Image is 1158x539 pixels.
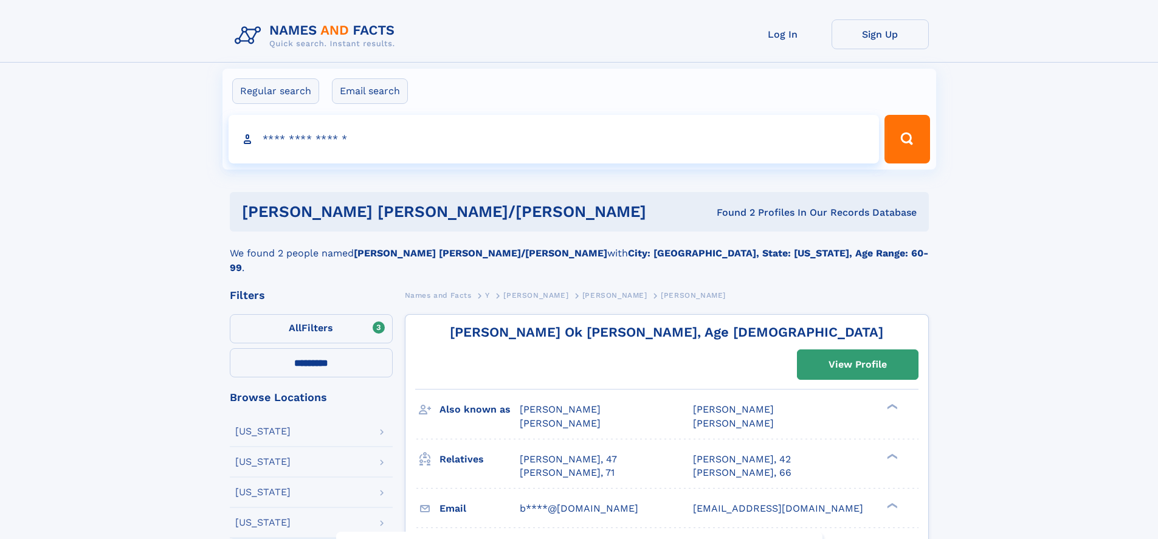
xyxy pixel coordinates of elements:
a: [PERSON_NAME], 66 [693,466,791,479]
div: [US_STATE] [235,487,291,497]
label: Filters [230,314,393,343]
div: Filters [230,290,393,301]
div: ❯ [884,452,898,460]
h3: Email [439,498,520,519]
a: View Profile [798,350,918,379]
a: Sign Up [832,19,929,49]
div: ❯ [884,501,898,509]
span: [EMAIL_ADDRESS][DOMAIN_NAME] [693,503,863,514]
input: search input [229,115,880,163]
h3: Relatives [439,449,520,470]
a: [PERSON_NAME], 42 [693,453,791,466]
span: [PERSON_NAME] [693,417,774,429]
span: [PERSON_NAME] [520,417,601,429]
div: Found 2 Profiles In Our Records Database [681,206,917,219]
label: Email search [332,78,408,104]
span: [PERSON_NAME] [661,291,726,300]
h3: Also known as [439,399,520,420]
a: Y [485,287,490,303]
button: Search Button [884,115,929,163]
a: [PERSON_NAME] Ok [PERSON_NAME], Age [DEMOGRAPHIC_DATA] [450,324,883,340]
a: Names and Facts [405,287,472,303]
span: Y [485,291,490,300]
div: [US_STATE] [235,427,291,436]
a: [PERSON_NAME], 47 [520,453,617,466]
span: [PERSON_NAME] [520,403,601,415]
a: [PERSON_NAME], 71 [520,466,615,479]
span: [PERSON_NAME] [582,291,647,300]
label: Regular search [232,78,319,104]
b: [PERSON_NAME] [PERSON_NAME]/[PERSON_NAME] [354,247,607,259]
a: Log In [734,19,832,49]
h1: [PERSON_NAME] [PERSON_NAME]/[PERSON_NAME] [242,204,681,219]
span: [PERSON_NAME] [693,403,774,415]
div: Browse Locations [230,392,393,403]
div: View Profile [829,351,887,379]
div: [US_STATE] [235,518,291,527]
img: Logo Names and Facts [230,19,405,52]
div: [US_STATE] [235,457,291,467]
a: [PERSON_NAME] [503,287,568,303]
b: City: [GEOGRAPHIC_DATA], State: [US_STATE], Age Range: 60-99 [230,247,928,273]
span: All [289,322,302,334]
div: We found 2 people named with . [230,232,929,275]
a: [PERSON_NAME] [582,287,647,303]
span: [PERSON_NAME] [503,291,568,300]
div: ❯ [884,403,898,411]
